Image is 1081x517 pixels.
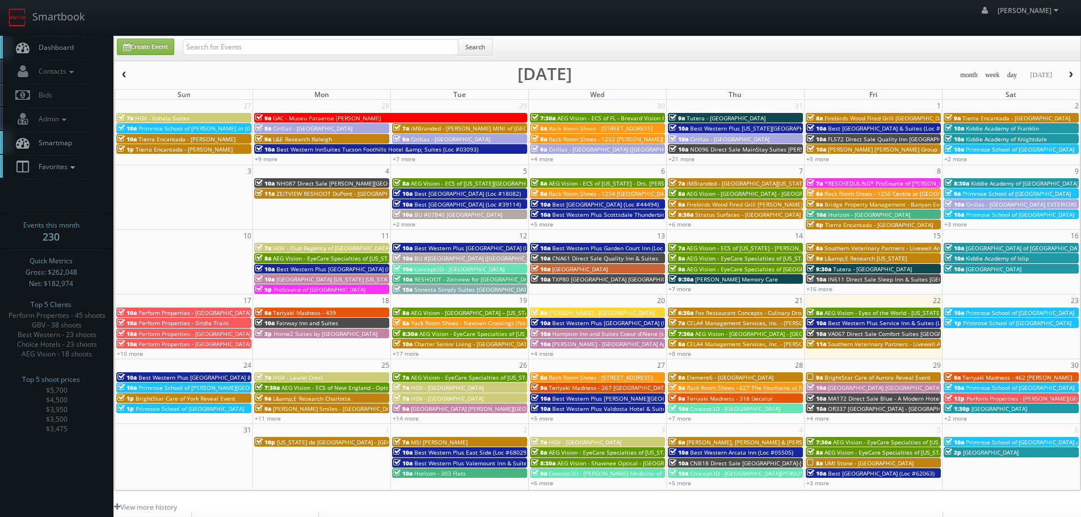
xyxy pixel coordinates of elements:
[669,254,685,262] span: 8a
[945,384,964,392] span: 10a
[255,145,275,153] span: 10a
[945,265,964,273] span: 10a
[393,211,413,218] span: 10a
[531,319,550,327] span: 10a
[135,114,190,122] span: HGV - Kohala Suites
[669,190,685,197] span: 8a
[833,265,912,273] span: Tutera - [GEOGRAPHIC_DATA]
[136,405,244,413] span: Primrose School of [GEOGRAPHIC_DATA]
[668,220,691,228] a: +6 more
[9,9,27,27] img: smartbook-logo.png
[552,340,691,348] span: [PERSON_NAME] - [GEOGRAPHIC_DATA] Apartments
[807,135,826,143] span: 10a
[669,200,685,208] span: 8a
[393,179,409,187] span: 8a
[825,190,975,197] span: Rack Room Shoes - 1256 Centre at [GEOGRAPHIC_DATA]
[138,373,307,381] span: Best Western Plus [GEOGRAPHIC_DATA] & Suites (Loc #45093)
[687,114,765,122] span: Tutera - [GEOGRAPHIC_DATA]
[531,405,550,413] span: 10a
[277,438,434,446] span: [US_STATE] de [GEOGRAPHIC_DATA] - [GEOGRAPHIC_DATA]
[825,179,957,187] span: *RESCHEDULING* ProSource of [PERSON_NAME]
[828,340,1025,348] span: Southern Veterinary Partners - Livewell Animal Urgent Care of Goodyear
[411,319,542,327] span: Rack Room Shoes - Newnan Crossings (No Rush)
[33,162,78,171] span: Favorites
[552,405,706,413] span: Best Western Plus Valdosta Hotel & Suites (Loc #11213)
[807,221,823,229] span: 6p
[966,211,1074,218] span: Primrose School of [GEOGRAPHIC_DATA]
[531,190,547,197] span: 8a
[945,190,961,197] span: 9a
[531,114,556,122] span: 7:30a
[552,319,696,327] span: Best Western Plus [GEOGRAPHIC_DATA] (Loc #11187)
[33,90,52,100] span: Bids
[668,414,691,422] a: +7 more
[281,384,489,392] span: AEG Vision - ECS of New England - OptomEyes Health – [GEOGRAPHIC_DATA]
[695,330,846,338] span: AEG Vision - [GEOGRAPHIC_DATA] - [GEOGRAPHIC_DATA]
[966,254,1029,262] span: Kiddie Academy of Islip
[411,405,569,413] span: [GEOGRAPHIC_DATA] [PERSON_NAME][GEOGRAPHIC_DATA]
[393,124,409,132] span: 7a
[255,254,271,262] span: 8a
[687,373,773,381] span: Element6 - [GEOGRAPHIC_DATA]
[828,145,1054,153] span: [PERSON_NAME] [PERSON_NAME] Group - [GEOGRAPHIC_DATA] - [STREET_ADDRESS]
[687,254,907,262] span: AEG Vision - EyeCare Specialties of [US_STATE] – [PERSON_NAME] Family EyeCare
[828,211,910,218] span: Horizon - [GEOGRAPHIC_DATA]
[255,179,275,187] span: 10a
[531,200,550,208] span: 10a
[393,265,413,273] span: 10a
[393,414,419,422] a: +14 more
[276,265,420,273] span: Best Western Plus [GEOGRAPHIC_DATA] (Loc #48184)
[531,384,547,392] span: 9a
[687,179,828,187] span: iMBranded - [GEOGRAPHIC_DATA][US_STATE] Toyota
[393,330,418,338] span: 8:30a
[945,319,961,327] span: 1p
[549,373,653,381] span: Rack Room Shoes - [STREET_ADDRESS]
[549,179,752,187] span: AEG Vision - ECS of [US_STATE] - Drs. [PERSON_NAME] and [PERSON_NAME]
[690,135,769,143] span: Cirillas - [GEOGRAPHIC_DATA]
[944,155,967,163] a: +2 more
[833,438,1029,446] span: AEG Vision - EyeCare Specialties of [US_STATE] – [PERSON_NAME] Vision
[138,319,229,327] span: Perform Properties - Bridle Trails
[828,275,985,283] span: IN611 Direct Sale Sleep Inn & Suites [GEOGRAPHIC_DATA]
[255,405,271,413] span: 9a
[828,405,964,413] span: OR337 [GEOGRAPHIC_DATA] - [GEOGRAPHIC_DATA]
[531,438,547,446] span: 7a
[945,179,969,187] span: 8:30a
[255,394,271,402] span: 9a
[138,135,235,143] span: Tierra Encantada - [PERSON_NAME]
[945,405,970,413] span: 1:30p
[273,405,398,413] span: [PERSON_NAME] Smiles - [GEOGRAPHIC_DATA]
[687,319,853,327] span: CELA4 Management Services, Inc. - [PERSON_NAME] Hyundai
[945,254,964,262] span: 10a
[138,124,301,132] span: Primrose School of [PERSON_NAME] at [GEOGRAPHIC_DATA]
[273,114,381,122] span: GAC - Museu Paraense [PERSON_NAME]
[419,330,645,338] span: AEG Vision - EyeCare Specialties of [US_STATE][PERSON_NAME] Eyecare Associates
[273,254,553,262] span: AEG Vision - EyeCare Specialties of [US_STATE] - [PERSON_NAME] Eyecare Associates - [PERSON_NAME]
[136,145,233,153] span: Tierra Encantada - [PERSON_NAME]
[531,373,547,381] span: 8a
[690,124,922,132] span: Best Western Plus [US_STATE][GEOGRAPHIC_DATA] [GEOGRAPHIC_DATA] (Loc #37096)
[411,124,570,132] span: iMBranded - [PERSON_NAME] MINI of [GEOGRAPHIC_DATA]
[825,221,933,229] span: Tierra Encantada - [GEOGRAPHIC_DATA]
[807,319,826,327] span: 10a
[531,309,547,317] span: 9a
[136,394,235,402] span: BrightStar Care of York Reveal Event
[552,200,659,208] span: Best [GEOGRAPHIC_DATA] (Loc #44494)
[274,285,365,293] span: ProSource of [GEOGRAPHIC_DATA]
[695,309,814,317] span: Fox Restaurant Concepts - Culinary Dropout
[411,394,483,402] span: HGV - [GEOGRAPHIC_DATA]
[458,39,493,56] button: Search
[828,330,976,338] span: VA067 Direct Sale Comfort Suites [GEOGRAPHIC_DATA]
[1003,68,1021,82] button: day
[273,124,352,132] span: Cirillas - [GEOGRAPHIC_DATA]
[669,405,688,413] span: 10a
[807,384,826,392] span: 10a
[807,394,826,402] span: 10a
[552,254,658,262] span: CNA61 Direct Sale Quality Inn & Suites
[669,394,685,402] span: 9a
[806,285,832,293] a: +16 more
[966,309,1074,317] span: Primrose School of [GEOGRAPHIC_DATA]
[255,124,271,132] span: 9a
[825,200,954,208] span: Bridge Property Management - Banyan Everton
[944,220,967,228] a: +3 more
